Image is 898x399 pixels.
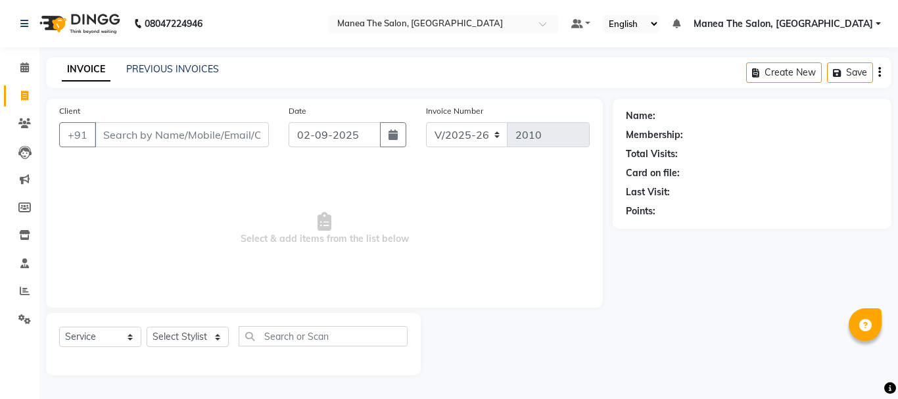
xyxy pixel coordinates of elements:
[626,204,655,218] div: Points:
[827,62,873,83] button: Save
[34,5,124,42] img: logo
[626,147,678,161] div: Total Visits:
[694,17,873,31] span: Manea The Salon, [GEOGRAPHIC_DATA]
[59,163,590,294] span: Select & add items from the list below
[626,185,670,199] div: Last Visit:
[59,122,96,147] button: +91
[95,122,269,147] input: Search by Name/Mobile/Email/Code
[145,5,202,42] b: 08047224946
[289,105,306,117] label: Date
[426,105,483,117] label: Invoice Number
[626,166,680,180] div: Card on file:
[626,109,655,123] div: Name:
[746,62,822,83] button: Create New
[126,63,219,75] a: PREVIOUS INVOICES
[239,326,408,346] input: Search or Scan
[626,128,683,142] div: Membership:
[62,58,110,82] a: INVOICE
[59,105,80,117] label: Client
